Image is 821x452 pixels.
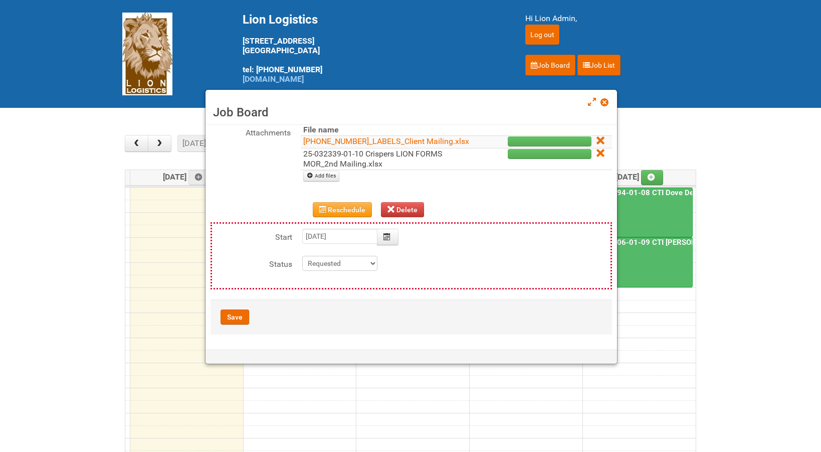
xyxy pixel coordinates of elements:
[641,170,663,185] a: Add an event
[243,13,500,84] div: [STREET_ADDRESS] [GEOGRAPHIC_DATA] tel: [PHONE_NUMBER]
[377,229,399,245] button: Calendar
[525,55,575,76] a: Job Board
[577,55,621,76] a: Job List
[301,124,473,136] th: File name
[525,13,699,25] div: Hi Lion Admin,
[313,202,372,217] button: Reschedule
[122,49,172,58] a: Lion Logistics
[122,13,172,95] img: Lion Logistics
[303,136,469,146] a: [PHONE_NUMBER]_LABELS_Client Mailing.xlsx
[212,229,292,243] label: Start
[584,237,693,287] a: 25-016806-01-09 CTI [PERSON_NAME] Bar Superior HUT
[211,124,291,139] label: Attachments
[188,170,211,185] a: Add an event
[585,238,785,247] a: 25-016806-01-09 CTI [PERSON_NAME] Bar Superior HUT
[584,188,693,238] a: 25-016794-01-08 CTI Dove Deep Moisture
[177,135,212,152] button: [DATE]
[213,105,609,120] h3: Job Board
[303,149,443,169] a: 25-032339-01-10 Crispers LION FORMS MOR_2nd Mailing.xlsx
[381,202,424,217] button: Delete
[243,74,304,84] a: [DOMAIN_NAME]
[163,172,211,182] span: [DATE]
[243,13,318,27] span: Lion Logistics
[212,256,292,270] label: Status
[221,310,249,325] button: Save
[303,171,340,182] a: Add files
[615,172,663,182] span: [DATE]
[585,188,735,197] a: 25-016794-01-08 CTI Dove Deep Moisture
[525,25,559,45] input: Log out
